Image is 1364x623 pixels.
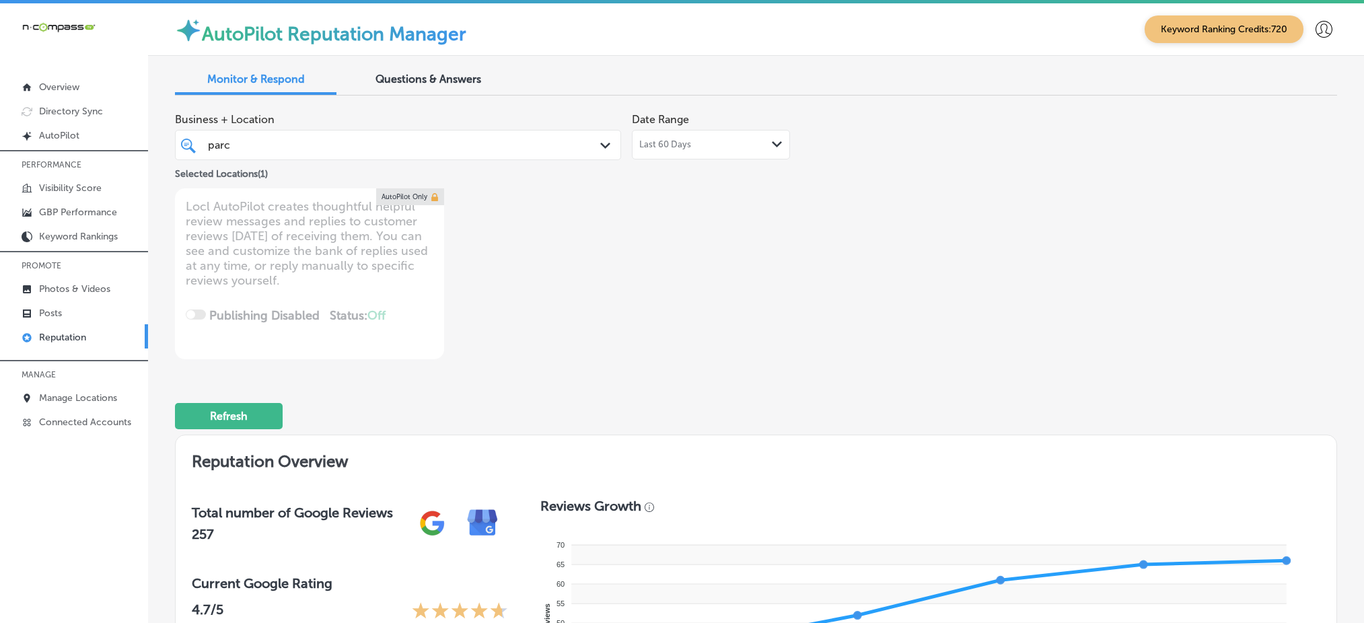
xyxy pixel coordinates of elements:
p: Overview [39,81,79,93]
h3: Current Google Rating [192,575,508,591]
h3: Reviews Growth [540,498,641,514]
h3: Total number of Google Reviews [192,505,393,521]
p: 4.7 /5 [192,601,223,622]
span: Keyword Ranking Credits: 720 [1145,15,1303,43]
tspan: 65 [556,560,564,569]
div: 4.7 Stars [412,601,508,622]
p: GBP Performance [39,207,117,218]
button: Refresh [175,403,283,429]
p: Directory Sync [39,106,103,117]
p: Keyword Rankings [39,231,118,242]
p: Posts [39,307,62,319]
tspan: 60 [556,580,564,588]
p: AutoPilot [39,130,79,141]
h2: 257 [192,526,393,542]
span: Questions & Answers [375,73,481,85]
img: e7ababfa220611ac49bdb491a11684a6.png [458,498,508,548]
img: autopilot-icon [175,17,202,44]
label: Date Range [632,113,689,126]
p: Visibility Score [39,182,102,194]
h2: Reputation Overview [176,435,1336,482]
p: Photos & Videos [39,283,110,295]
span: Monitor & Respond [207,73,305,85]
tspan: 55 [556,599,564,608]
span: Business + Location [175,113,621,126]
img: gPZS+5FD6qPJAAAAABJRU5ErkJggg== [407,498,458,548]
p: Selected Locations ( 1 ) [175,163,268,180]
label: AutoPilot Reputation Manager [202,23,466,45]
p: Connected Accounts [39,416,131,428]
p: Manage Locations [39,392,117,404]
img: 660ab0bf-5cc7-4cb8-ba1c-48b5ae0f18e60NCTV_CLogo_TV_Black_-500x88.png [22,21,96,34]
span: Last 60 Days [639,139,691,150]
tspan: 70 [556,541,564,549]
p: Reputation [39,332,86,343]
